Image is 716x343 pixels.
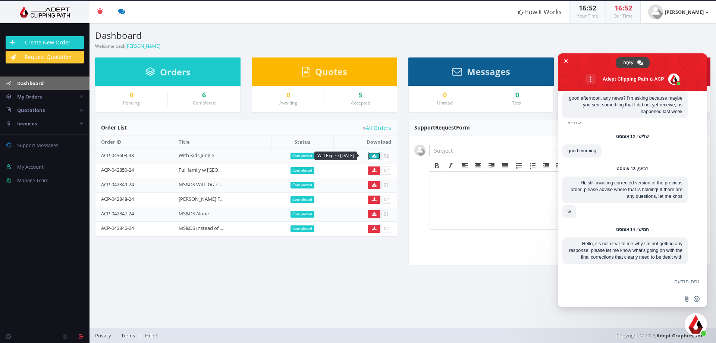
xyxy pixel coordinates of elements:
[101,166,134,173] a: ACP-042850-24
[145,70,191,77] a: Orders
[553,161,566,171] div: Increase indent
[101,91,162,99] a: 0
[179,225,231,231] a: MS&DS Instead of Bride
[562,57,570,65] span: סגור צ'אט
[6,6,84,18] img: Adept Graphics
[579,3,586,12] span: 16
[616,332,705,339] span: Copyright © 2025,
[435,124,456,131] span: Request
[291,182,315,188] span: Completed
[333,135,397,149] th: Download
[616,167,649,171] div: רביעי, 13 אוגוסט
[291,153,315,159] span: Completed
[511,1,569,23] a: How It Works
[512,161,526,171] div: Bullet list
[616,57,650,68] a: שִׂיחָה
[471,161,485,171] div: Align center
[160,66,191,78] span: Orders
[351,100,370,106] small: Accepted
[258,91,318,99] a: 0
[437,100,453,106] small: Unread
[101,225,134,231] a: ACP-042846-24
[487,91,548,99] div: 0
[95,328,505,343] div: | |
[430,172,704,229] iframe: Rich Text Area. Press ALT-F9 for menu. Press ALT-F10 for toolbar. Press ALT-0 for help
[615,3,622,12] span: 16
[414,91,475,99] a: 0
[641,1,716,23] a: [PERSON_NAME]
[279,100,297,106] small: Awaiting
[458,161,471,171] div: Align left
[17,120,37,127] span: Invoices
[569,241,682,260] span: Hello, it's not clear to me why I'm not getting any response, please let me know what's going on ...
[101,152,134,159] a: ACP-043603-48
[539,161,553,171] div: Decrease indent
[623,57,634,68] span: שִׂיחָה
[17,177,48,184] span: Manage Team
[568,120,577,125] span: נקרא
[314,152,357,160] div: Will Expire [DATE]
[694,296,700,302] span: הוספת אימוג׳י
[179,181,230,188] a: MS&DS With Grandkids
[95,31,397,40] h3: Dashboard
[580,272,700,291] textarea: נסח הודעה...
[498,161,512,171] div: Justify
[6,36,84,49] a: Create New Order
[568,209,571,214] span: w
[363,125,391,131] a: All Orders
[101,196,134,202] a: ACP-042848-24
[429,145,561,156] input: Subject
[571,180,682,199] span: Hi, still awaiting corrected version of the previous order, please advise where that is holding! ...
[173,91,235,99] a: 6
[302,70,347,77] a: Quotes
[95,332,115,339] a: Privacy
[101,210,134,217] a: ACP-042847-24
[613,13,633,19] small: Our Time
[526,161,539,171] div: Numbered list
[648,4,663,19] img: user_default.jpg
[179,196,232,202] a: [PERSON_NAME] Family
[589,3,596,12] span: 52
[315,65,347,78] span: Quotes
[569,96,682,114] span: good afternoon, any news? I'm asking because maybe you sent something that I did not yet receive,...
[123,100,140,106] small: Pending
[179,152,214,159] a: With Kids Jungle
[101,181,134,188] a: ACP-042849-24
[291,225,315,232] span: Completed
[291,196,315,203] span: Completed
[125,43,160,49] a: [PERSON_NAME]
[291,211,315,218] span: Completed
[685,313,707,336] a: סגור צ'אט
[512,100,522,106] small: Total
[17,142,58,149] span: Support Messages
[452,70,510,77] a: Messages
[330,91,391,99] a: 5
[141,332,161,339] a: Help?
[577,13,598,19] small: Your Time
[179,166,254,173] a: Full family w [GEOGRAPHIC_DATA]
[95,43,161,49] small: Welcome back !
[467,65,510,78] span: Messages
[586,3,589,12] span: :
[95,135,173,149] th: Order ID
[656,332,705,339] a: Adept Graphics, Inc.
[101,124,127,131] span: Order List
[6,51,84,63] a: Request Quotation
[430,161,444,171] div: Bold
[117,332,139,339] a: Terms
[616,135,649,139] div: שלישי, 12 אוגוסט
[271,135,334,149] th: Status
[193,100,216,106] small: Completed
[622,3,625,12] span: :
[485,161,498,171] div: Align right
[17,80,44,87] span: Dashboard
[625,3,632,12] span: 52
[291,167,315,174] span: Completed
[414,124,470,131] span: Support Form
[17,93,42,100] span: My Orders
